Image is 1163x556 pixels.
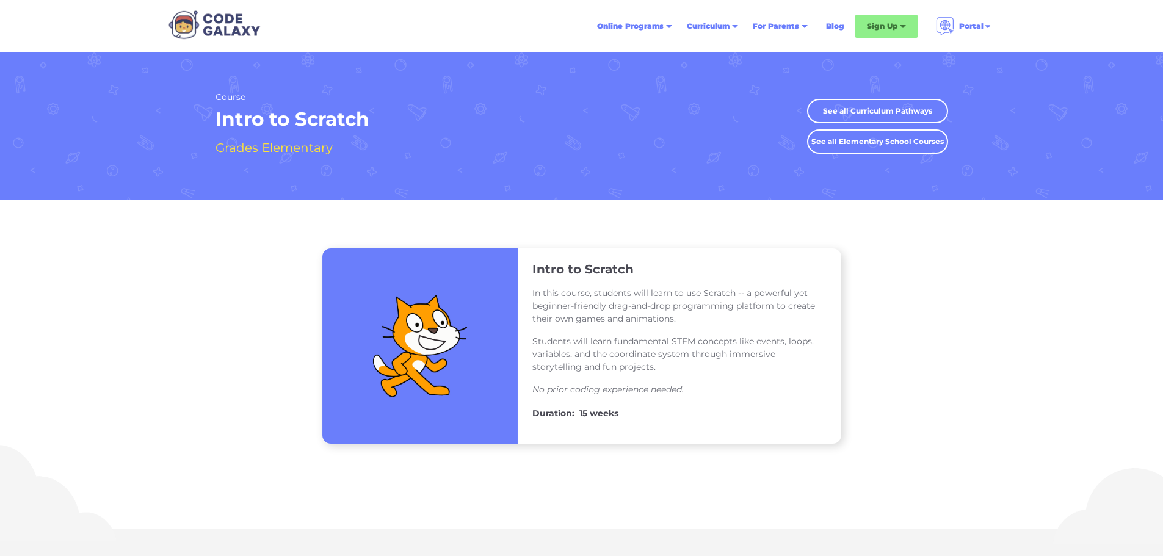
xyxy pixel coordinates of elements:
[262,137,333,158] h4: Elementary
[753,20,799,32] div: For Parents
[532,287,827,325] p: In this course, students will learn to use Scratch -- a powerful yet beginner-friendly drag-and-d...
[1041,458,1163,544] img: Cloud Illustration
[532,406,574,421] h4: Duration:
[216,92,369,103] h2: Course
[532,261,634,277] h3: Intro to Scratch
[579,406,618,421] h4: 15 weeks
[216,107,369,132] h1: Intro to Scratch
[597,20,664,32] div: Online Programs
[532,335,827,374] p: Students will learn fundamental STEM concepts like events, loops, variables, and the coordinate s...
[867,20,897,32] div: Sign Up
[687,20,730,32] div: Curriculum
[807,129,948,154] a: See all Elementary School Courses
[819,15,852,37] a: Blog
[959,20,984,32] div: Portal
[532,384,684,395] em: No prior coding experience needed.
[807,99,948,123] a: See all Curriculum Pathways
[216,137,258,158] h4: Grades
